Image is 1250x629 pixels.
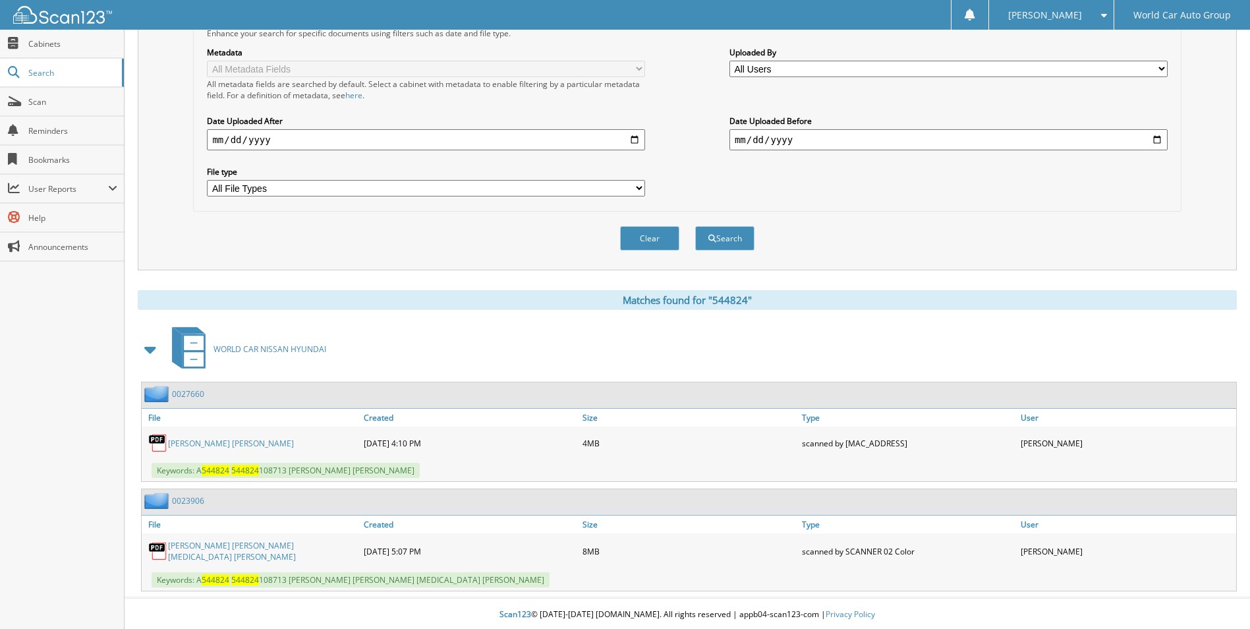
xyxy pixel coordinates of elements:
span: Cabinets [28,38,117,49]
span: WORLD CAR NISSAN HYUNDAI [213,344,326,355]
span: 544824 [202,574,229,585]
span: Help [28,212,117,224]
div: Enhance your search for specific documents using filters such as date and file type. [200,28,1174,39]
div: [PERSON_NAME] [1017,537,1236,566]
span: 544824 [231,574,259,585]
span: Scan123 [499,609,531,620]
a: Size [579,516,798,533]
div: [PERSON_NAME] [1017,430,1236,456]
a: Type [799,409,1017,427]
a: Privacy Policy [826,609,875,620]
div: [DATE] 5:07 PM [360,537,579,566]
a: Created [360,409,579,427]
img: folder2.png [144,386,172,402]
input: start [207,129,645,150]
span: Keywords: A 108713 [PERSON_NAME] [PERSON_NAME] [152,463,420,478]
a: Created [360,516,579,533]
span: [PERSON_NAME] [1008,11,1082,19]
div: scanned by [MAC_ADDRESS] [799,430,1017,456]
a: User [1017,409,1236,427]
div: 4MB [579,430,798,456]
span: 544824 [202,465,229,476]
label: Metadata [207,47,645,58]
label: Uploaded By [729,47,1168,58]
a: 0027660 [172,388,204,400]
span: Scan [28,96,117,107]
span: 544824 [231,465,259,476]
img: scan123-logo-white.svg [13,6,112,24]
a: File [142,409,360,427]
a: Size [579,409,798,427]
div: 8MB [579,537,798,566]
a: File [142,516,360,533]
a: User [1017,516,1236,533]
input: end [729,129,1168,150]
span: Reminders [28,125,117,136]
label: File type [207,166,645,177]
a: Type [799,516,1017,533]
div: Matches found for "544824" [138,290,1237,310]
img: folder2.png [144,493,172,509]
span: User Reports [28,183,108,195]
button: Search [695,226,754,251]
span: Keywords: A 108713 [PERSON_NAME] [PERSON_NAME] [MEDICAL_DATA] [PERSON_NAME] [152,572,550,587]
span: Bookmarks [28,154,117,165]
label: Date Uploaded Before [729,115,1168,127]
a: here [345,90,362,101]
button: Clear [620,226,679,251]
label: Date Uploaded After [207,115,645,127]
img: PDF.png [148,433,168,453]
span: World Car Auto Group [1133,11,1231,19]
div: scanned by SCANNER 02 Color [799,537,1017,566]
a: 0023906 [172,495,204,506]
a: [PERSON_NAME] [PERSON_NAME] [MEDICAL_DATA] [PERSON_NAME] [168,540,357,562]
span: Search [28,67,115,78]
span: Announcements [28,241,117,253]
div: [DATE] 4:10 PM [360,430,579,456]
img: PDF.png [148,541,168,561]
a: [PERSON_NAME] [PERSON_NAME] [168,438,294,449]
div: All metadata fields are searched by default. Select a cabinet with metadata to enable filtering b... [207,78,645,101]
a: WORLD CAR NISSAN HYUNDAI [164,323,326,375]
